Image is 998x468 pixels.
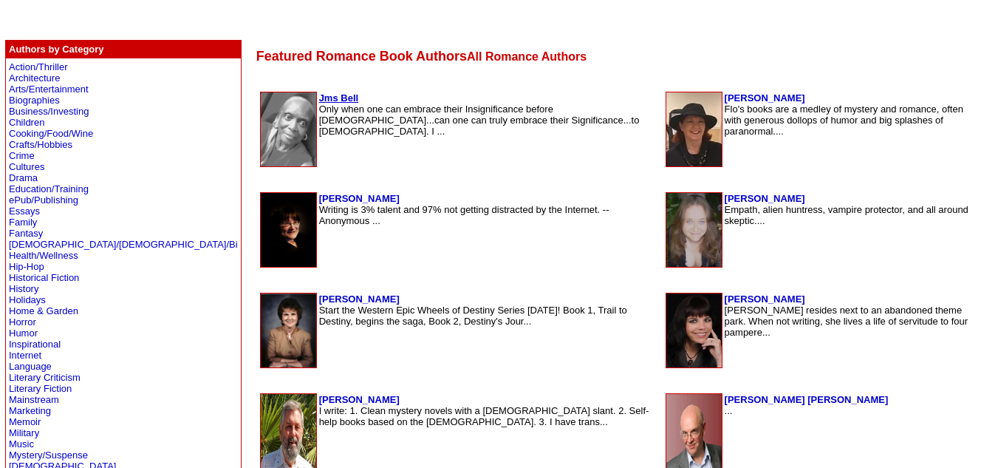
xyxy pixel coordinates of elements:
[319,305,627,327] font: Start the Western Epic Wheels of Destiny Series [DATE]! Book 1, Trail to Destiny, begins the saga...
[261,193,316,267] img: 16530.jpg
[261,394,316,468] img: 128035.jpg
[725,193,805,204] a: [PERSON_NAME]
[9,272,79,283] a: Historical Fiction
[319,104,640,137] font: Only when one can embrace their Insignificance before [DEMOGRAPHIC_DATA]...can one can truly embr...
[319,394,400,405] a: [PERSON_NAME]
[666,193,722,267] img: 227896.jpg
[9,339,61,350] a: Inspirational
[256,49,467,64] font: Featured Romance Book Authors
[9,305,78,316] a: Home & Garden
[9,405,51,416] a: Marketing
[9,361,52,372] a: Language
[9,250,78,261] a: Health/Wellness
[9,294,46,305] a: Holidays
[9,328,38,339] a: Humor
[9,161,44,172] a: Cultures
[9,228,43,239] a: Fantasy
[9,128,93,139] a: Cooking/Food/Wine
[725,204,968,226] font: Empath, alien huntress, vampire protector, and all around skeptic....
[666,92,722,166] img: 86714.jpg
[319,92,358,104] a: Jms Bell
[9,95,60,106] a: Biographies
[319,204,609,226] font: Writing is 3% talent and 97% not getting distracted by the Internet. --Anonymous ...
[467,50,587,63] font: All Romance Authors
[666,394,722,468] img: 23276.gif
[9,139,72,150] a: Crafts/Hobbies
[9,416,41,427] a: Memoir
[9,427,39,438] a: Military
[9,117,44,128] a: Children
[9,44,104,55] b: Authors by Category
[725,394,889,405] a: [PERSON_NAME] [PERSON_NAME]
[9,239,238,250] a: [DEMOGRAPHIC_DATA]/[DEMOGRAPHIC_DATA]/Bi
[319,405,649,427] font: I write: 1. Clean mystery novels with a [DEMOGRAPHIC_DATA] slant. 2. Self-help books based on the...
[9,72,60,84] a: Architecture
[261,294,316,367] img: 83658.jpg
[9,61,67,72] a: Action/Thriller
[9,106,89,117] a: Business/Investing
[9,450,88,461] a: Mystery/Suspense
[725,104,963,137] font: Flo's books are a medley of mystery and romance, often with generous dollops of humor and big spl...
[9,194,78,206] a: ePub/Publishing
[9,283,38,294] a: History
[725,405,733,416] font: ...
[9,383,72,394] a: Literary Fiction
[467,49,587,64] a: All Romance Authors
[9,261,44,272] a: Hip-Hop
[9,183,89,194] a: Education/Training
[319,294,400,305] a: [PERSON_NAME]
[725,305,968,338] font: [PERSON_NAME] resides next to an abandoned theme park. When not writing, she lives a life of serv...
[9,438,34,450] a: Music
[9,350,41,361] a: Internet
[725,294,805,305] a: [PERSON_NAME]
[319,193,400,204] a: [PERSON_NAME]
[9,84,89,95] a: Arts/Entertainment
[9,316,36,328] a: Horror
[9,394,59,405] a: Mainstream
[9,150,35,161] a: Crime
[261,92,316,166] img: 108732.jpg
[725,92,805,104] a: [PERSON_NAME]
[9,372,81,383] a: Literary Criticism
[666,294,722,367] img: 179189.jpg
[9,217,37,228] a: Family
[9,206,40,217] a: Essays
[9,172,38,183] a: Drama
